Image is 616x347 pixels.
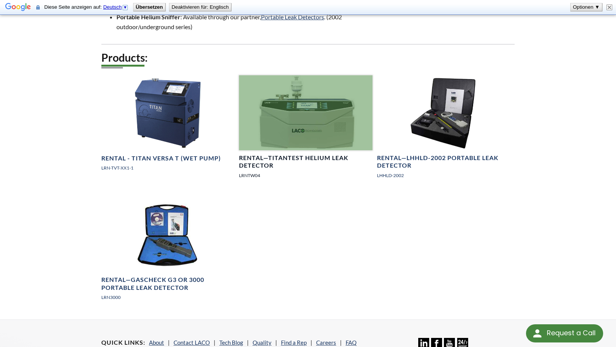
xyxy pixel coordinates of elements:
[101,154,221,162] h4: Rental - TITAN VERSA T (Wet Pump)
[136,4,163,10] b: Übersetzen
[571,3,602,11] button: Optionen ▼
[101,51,515,65] h2: Products:
[316,339,336,346] a: Careers
[101,339,145,347] h4: Quick Links
[101,294,234,301] p: LRN3000
[547,324,596,342] div: Request a Call
[101,197,234,307] a: GasCheck G3 imageRental—GasCheck G3 or 3000 Portable Leak DetectorLRN3000
[169,3,231,11] button: Deaktivieren für: Englisch
[239,75,372,185] a: TITANTEST with OME imageRental—TITANTEST Helium Leak DetectorLRNTW04
[101,164,234,171] p: LRN-TVT-XX1-1
[103,4,122,10] span: Deutsch
[116,13,180,20] strong: Portable Helium Sniffer
[116,12,346,31] li: : Available through our partner, . (2002 outdoor/underground series)
[526,324,603,342] div: Request a Call
[174,339,210,346] a: Contact LACO
[253,339,272,346] a: Quality
[607,5,612,10] img: Schließen
[377,75,510,185] a: LHHLD-2002 Portable Leak Detector, case openRental—LHHLD-2002 Portable Leak DetectorLHHLD-2002
[101,276,234,292] h4: Rental—GasCheck G3 or 3000 Portable Leak Detector
[101,75,234,177] a: TITAN VERSA T, right side angled viewRental - TITAN VERSA T (Wet Pump)LRN-TVT-XX1-1
[133,3,165,11] button: Übersetzen
[281,339,307,346] a: Find a Rep
[346,339,357,346] a: FAQ
[219,339,243,346] a: Tech Blog
[239,172,372,179] p: LRNTW04
[377,154,510,170] h4: Rental—LHHLD-2002 Portable Leak Detector
[44,4,130,10] span: Diese Seite anzeigen auf:
[149,339,164,346] a: About
[261,13,324,20] a: Portable Leak Detectors
[36,5,40,10] img: Der Content dieser sicheren Seite wird über eine sichere Verbindung zur Übersetzung an Google ges...
[531,327,543,339] img: round button
[5,2,31,13] img: Google Google Übersetzer
[377,172,510,179] p: LHHLD-2002
[103,4,129,10] a: Deutsch
[239,154,372,170] h4: Rental—TITANTEST Helium Leak Detector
